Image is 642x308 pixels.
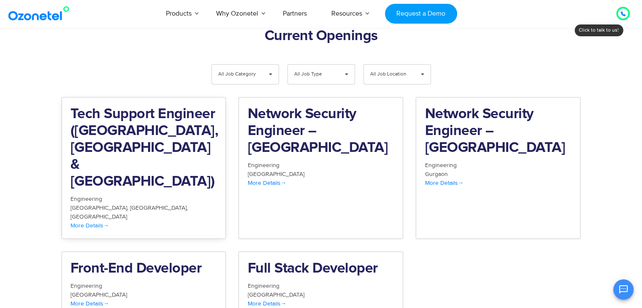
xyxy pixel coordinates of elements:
span: All Job Location [370,65,410,84]
span: ▾ [263,65,279,84]
a: Request a Demo [385,4,457,24]
span: More Details [247,179,286,186]
span: [GEOGRAPHIC_DATA] [70,213,127,220]
span: [GEOGRAPHIC_DATA] [130,204,188,211]
span: More Details [70,222,109,229]
span: Engineering [425,162,456,169]
h2: Full Stack Developer [247,260,394,277]
span: More Details [70,300,109,307]
span: [GEOGRAPHIC_DATA] [70,291,127,298]
span: All Job Category [218,65,258,84]
span: More Details [425,179,463,186]
button: Open chat [613,279,634,300]
h2: Current Openings [62,28,581,45]
h2: Network Security Engineer – [GEOGRAPHIC_DATA] [425,106,572,157]
span: All Job Type [294,65,334,84]
h2: Tech Support Engineer ([GEOGRAPHIC_DATA], [GEOGRAPHIC_DATA] & [GEOGRAPHIC_DATA]) [70,106,217,190]
a: Tech Support Engineer ([GEOGRAPHIC_DATA], [GEOGRAPHIC_DATA] & [GEOGRAPHIC_DATA]) Engineering [GEO... [62,97,226,239]
a: Network Security Engineer – [GEOGRAPHIC_DATA] Engineering [GEOGRAPHIC_DATA] More Details [238,97,403,239]
h2: Front-End Developer [70,260,217,277]
span: Gurgaon [425,170,447,178]
span: [GEOGRAPHIC_DATA] [70,204,130,211]
span: ▾ [339,65,355,84]
span: Engineering [70,195,102,203]
span: ▾ [414,65,431,84]
span: Engineering [247,282,279,289]
span: Engineering [247,162,279,169]
a: Network Security Engineer – [GEOGRAPHIC_DATA] Engineering Gurgaon More Details [416,97,580,239]
span: Engineering [70,282,102,289]
h2: Network Security Engineer – [GEOGRAPHIC_DATA] [247,106,394,157]
span: More Details [247,300,286,307]
span: [GEOGRAPHIC_DATA] [247,291,304,298]
span: [GEOGRAPHIC_DATA] [247,170,304,178]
